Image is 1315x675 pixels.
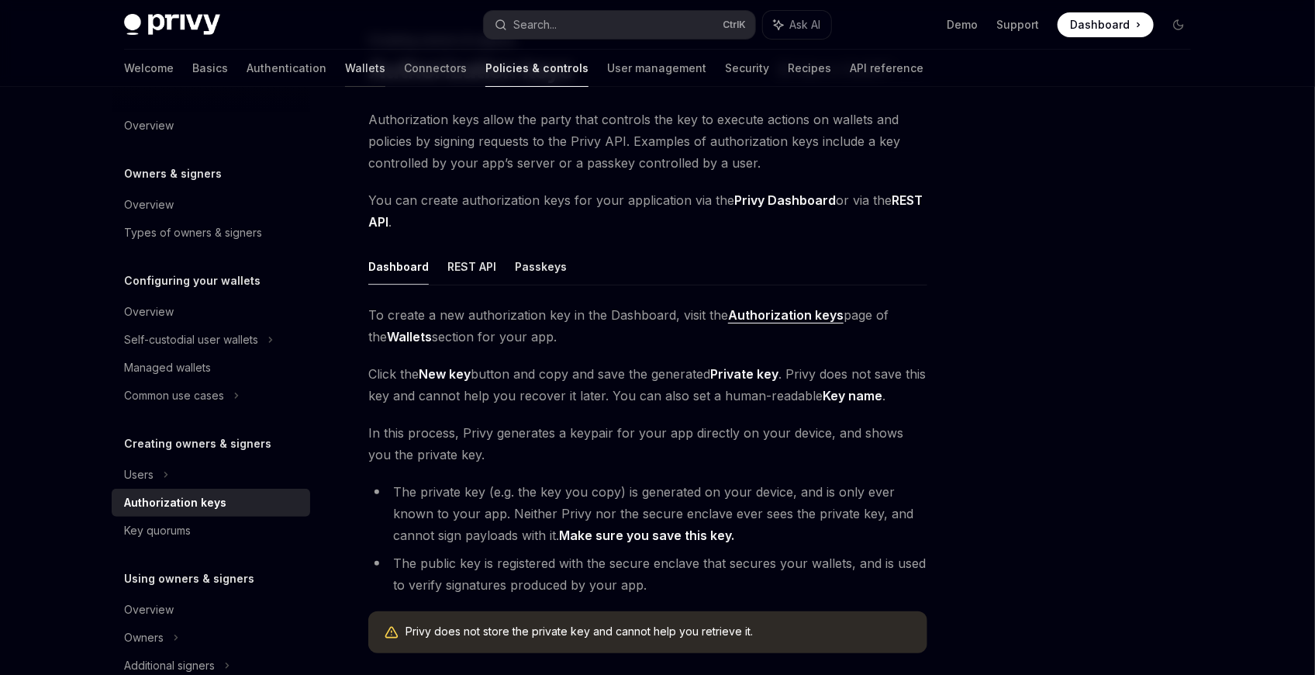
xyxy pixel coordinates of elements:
svg: Warning [384,625,399,641]
a: Welcome [124,50,174,87]
span: You can create authorization keys for your application via the or via the . [368,189,927,233]
div: Managed wallets [124,358,211,377]
img: dark logo [124,14,220,36]
div: Overview [124,116,174,135]
span: Ctrl K [723,19,746,31]
strong: Key name [823,388,882,403]
h5: Configuring your wallets [124,272,261,290]
a: Security [725,50,769,87]
li: The private key (e.g. the key you copy) is generated on your device, and is only ever known to yo... [368,481,927,546]
a: Managed wallets [112,354,310,382]
div: Common use cases [124,386,224,405]
div: Overview [124,196,174,214]
span: To create a new authorization key in the Dashboard, visit the page of the section for your app. [368,304,927,348]
a: Support [996,17,1039,33]
span: Dashboard [1070,17,1130,33]
div: Self-custodial user wallets [124,331,258,349]
button: Passkeys [515,248,567,285]
a: Demo [947,17,978,33]
div: Owners [124,628,164,647]
div: Overview [124,303,174,321]
span: Authorization keys allow the party that controls the key to execute actions on wallets and polici... [368,109,927,174]
button: REST API [447,248,496,285]
div: Key quorums [124,521,191,540]
div: Users [124,466,154,484]
a: Recipes [788,50,831,87]
div: Overview [124,601,174,619]
strong: Wallets [387,329,432,344]
strong: Make sure you save this key. [559,528,734,543]
a: Types of owners & signers [112,219,310,247]
h5: Using owners & signers [124,569,254,588]
a: User management [607,50,706,87]
strong: Privy Dashboard [734,192,836,208]
div: Authorization keys [124,493,226,512]
h5: Creating owners & signers [124,434,271,453]
button: Dashboard [368,248,429,285]
h5: Owners & signers [124,164,222,183]
button: Ask AI [763,11,831,39]
a: Policies & controls [485,50,588,87]
div: Additional signers [124,656,215,675]
a: Key quorums [112,517,310,545]
span: Privy does not store the private key and cannot help you retrieve it. [406,624,912,639]
div: Types of owners & signers [124,223,262,242]
a: API reference [850,50,923,87]
a: Overview [112,596,310,624]
button: Toggle dark mode [1166,12,1191,37]
strong: New key [419,366,471,382]
a: Overview [112,191,310,219]
span: Click the button and copy and save the generated . Privy does not save this key and cannot help y... [368,363,927,407]
a: Wallets [345,50,385,87]
strong: Private key [710,366,778,382]
a: Dashboard [1058,12,1154,37]
a: Authentication [247,50,326,87]
li: The public key is registered with the secure enclave that secures your wallets, and is used to ve... [368,552,927,596]
a: Overview [112,112,310,140]
button: Search...CtrlK [484,11,755,39]
a: Overview [112,298,310,326]
a: Connectors [404,50,467,87]
a: Authorization keys [112,489,310,517]
div: Search... [513,16,557,34]
a: Authorization keys [728,307,844,324]
span: In this process, Privy generates a keypair for your app directly on your device, and shows you th... [368,422,927,466]
a: Basics [192,50,228,87]
span: Ask AI [789,17,820,33]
